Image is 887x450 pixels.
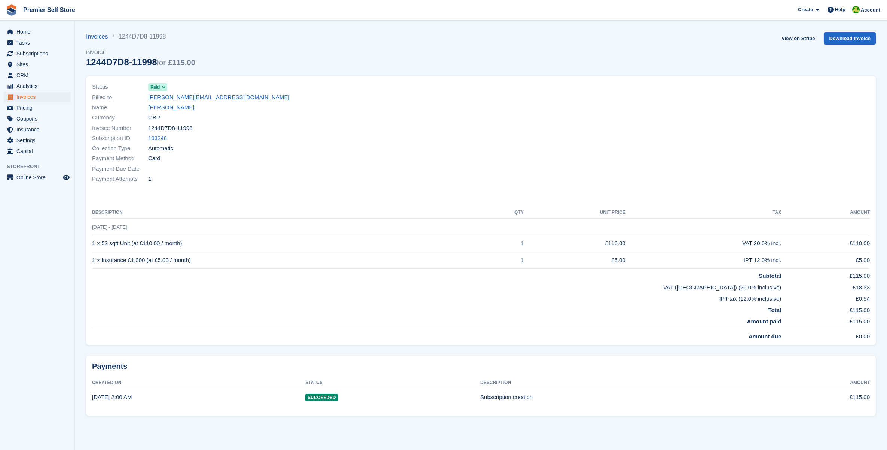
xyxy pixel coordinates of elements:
[779,32,818,45] a: View on Stripe
[747,318,782,325] strong: Amount paid
[86,32,113,41] a: Invoices
[92,154,148,163] span: Payment Method
[852,6,860,13] img: Millie Walcroft
[16,124,61,135] span: Insurance
[768,307,782,313] strong: Total
[4,48,71,59] a: menu
[4,27,71,37] a: menu
[16,37,61,48] span: Tasks
[16,48,61,59] span: Subscriptions
[626,256,782,265] div: IPT 12.0% incl.
[92,280,781,292] td: VAT ([GEOGRAPHIC_DATA]) (20.0% inclusive)
[92,394,132,400] time: 2025-08-26 01:00:54 UTC
[16,81,61,91] span: Analytics
[4,103,71,113] a: menu
[16,70,61,80] span: CRM
[7,163,74,170] span: Storefront
[524,207,626,219] th: Unit Price
[626,207,782,219] th: Tax
[92,144,148,153] span: Collection Type
[4,135,71,146] a: menu
[781,303,870,315] td: £115.00
[487,252,524,269] td: 1
[4,124,71,135] a: menu
[761,377,870,389] th: Amount
[4,70,71,80] a: menu
[148,83,167,91] a: Paid
[148,144,173,153] span: Automatic
[148,103,194,112] a: [PERSON_NAME]
[92,235,487,252] td: 1 × 52 sqft Unit (at £110.00 / month)
[150,84,160,91] span: Paid
[761,389,870,405] td: £115.00
[92,103,148,112] span: Name
[62,173,71,182] a: Preview store
[92,362,870,371] h2: Payments
[781,235,870,252] td: £110.00
[148,175,151,183] span: 1
[16,135,61,146] span: Settings
[781,252,870,269] td: £5.00
[835,6,845,13] span: Help
[524,252,626,269] td: £5.00
[781,292,870,303] td: £0.54
[6,4,17,16] img: stora-icon-8386f47178a22dfd0bd8f6a31ec36ba5ce8667c1dd55bd0f319d3a0aa187defe.svg
[861,6,880,14] span: Account
[92,93,148,102] span: Billed to
[781,329,870,341] td: £0.00
[16,92,61,102] span: Invoices
[16,103,61,113] span: Pricing
[305,394,338,401] span: Succeeded
[92,83,148,91] span: Status
[92,377,305,389] th: Created On
[487,235,524,252] td: 1
[781,207,870,219] th: Amount
[92,252,487,269] td: 1 × Insurance £1,000 (at £5.00 / month)
[4,113,71,124] a: menu
[781,269,870,280] td: £115.00
[4,92,71,102] a: menu
[4,172,71,183] a: menu
[487,207,524,219] th: QTY
[16,146,61,156] span: Capital
[20,4,78,16] a: Premier Self Store
[4,81,71,91] a: menu
[781,280,870,292] td: £18.33
[749,333,782,340] strong: Amount due
[92,124,148,133] span: Invoice Number
[626,239,782,248] div: VAT 20.0% incl.
[86,49,195,56] span: Invoice
[148,154,160,163] span: Card
[759,273,781,279] strong: Subtotal
[92,113,148,122] span: Currency
[92,134,148,143] span: Subscription ID
[16,27,61,37] span: Home
[824,32,876,45] a: Download Invoice
[16,113,61,124] span: Coupons
[4,37,71,48] a: menu
[86,57,195,67] div: 1244D7D8-11998
[798,6,813,13] span: Create
[92,175,148,183] span: Payment Attempts
[148,124,192,133] span: 1244D7D8-11998
[168,58,195,67] span: £115.00
[148,93,290,102] a: [PERSON_NAME][EMAIL_ADDRESS][DOMAIN_NAME]
[92,165,148,173] span: Payment Due Date
[92,207,487,219] th: Description
[92,292,781,303] td: IPT tax (12.0% inclusive)
[305,377,480,389] th: Status
[16,59,61,70] span: Sites
[148,134,167,143] a: 103248
[524,235,626,252] td: £110.00
[86,32,195,41] nav: breadcrumbs
[480,389,761,405] td: Subscription creation
[781,314,870,329] td: -£115.00
[148,113,160,122] span: GBP
[157,58,165,67] span: for
[480,377,761,389] th: Description
[16,172,61,183] span: Online Store
[92,224,127,230] span: [DATE] - [DATE]
[4,59,71,70] a: menu
[4,146,71,156] a: menu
